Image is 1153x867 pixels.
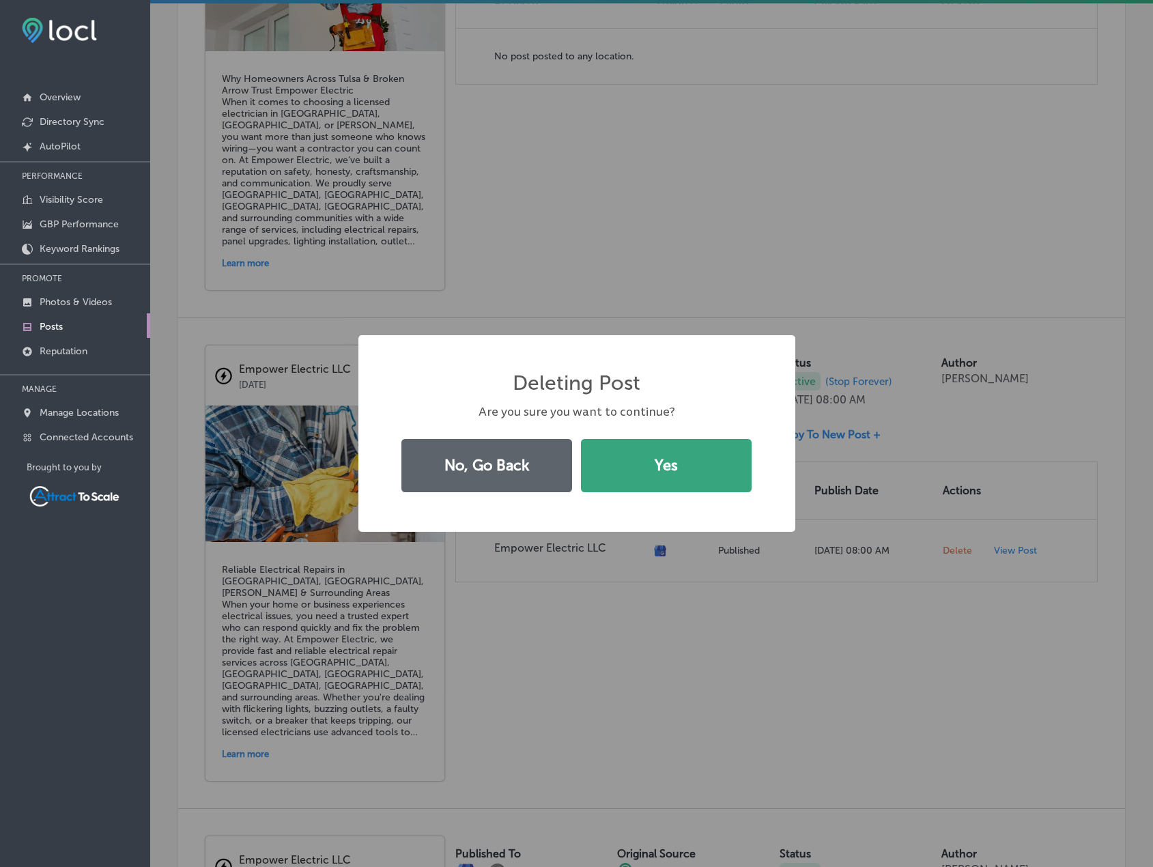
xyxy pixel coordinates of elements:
[40,141,81,152] p: AutoPilot
[27,483,122,509] img: Attract To Scale
[40,407,119,418] p: Manage Locations
[513,371,640,395] h2: Deleting Post
[394,403,760,421] div: Are you sure you want to continue?
[401,439,572,492] button: No, Go Back
[40,296,112,308] p: Photos & Videos
[40,218,119,230] p: GBP Performance
[27,462,150,472] p: Brought to you by
[40,116,104,128] p: Directory Sync
[40,345,87,357] p: Reputation
[22,18,97,43] img: fda3e92497d09a02dc62c9cd864e3231.png
[40,243,119,255] p: Keyword Rankings
[40,321,63,332] p: Posts
[40,431,133,443] p: Connected Accounts
[581,439,752,492] button: Yes
[40,91,81,103] p: Overview
[40,194,103,205] p: Visibility Score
